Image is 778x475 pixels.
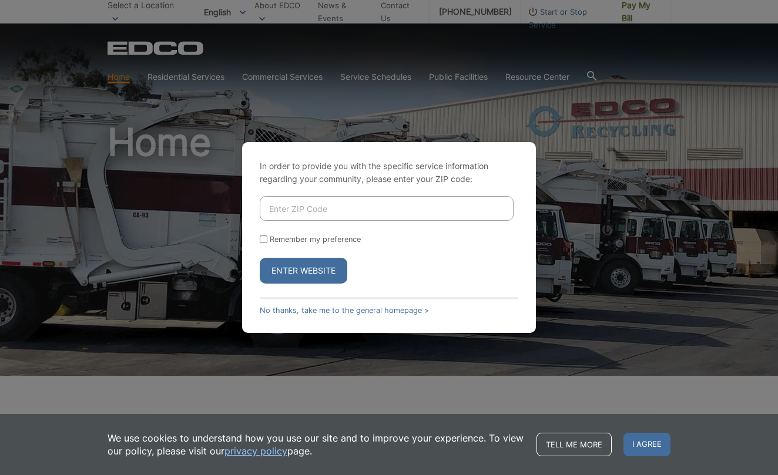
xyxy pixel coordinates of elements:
[260,306,429,315] a: No thanks, take me to the general homepage >
[270,235,361,244] label: Remember my preference
[260,160,518,186] p: In order to provide you with the specific service information regarding your community, please en...
[623,433,670,456] span: I agree
[260,196,514,221] input: Enter ZIP Code
[108,432,525,457] p: We use cookies to understand how you use our site and to improve your experience. To view our pol...
[260,258,347,284] button: Enter Website
[224,444,287,457] a: privacy policy
[536,433,612,456] a: Tell me more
